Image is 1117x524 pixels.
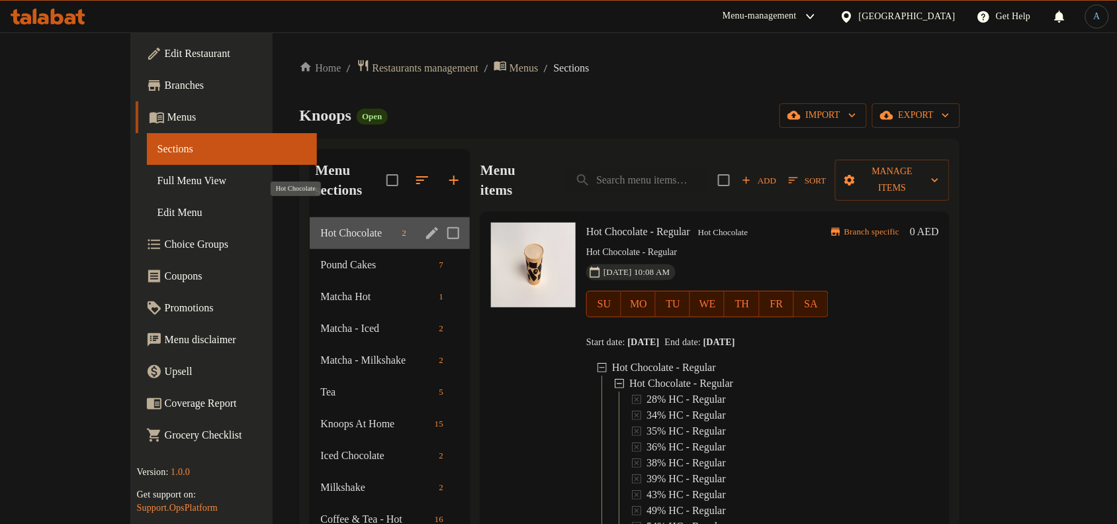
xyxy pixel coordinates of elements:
[434,448,449,464] div: items
[434,259,449,272] span: 7
[373,60,478,76] span: Restaurants management
[320,352,433,368] span: Matcha - Milkshake
[299,107,351,124] span: Knoops
[491,223,576,307] img: Hot Chocolate - Regular
[147,165,317,197] a: Full Menu View
[320,225,396,241] span: Hot Chocolate
[157,173,306,189] span: Full Menu View
[480,160,549,200] h2: Menu items
[544,60,549,76] li: /
[730,295,754,314] span: TH
[310,313,470,344] div: Matcha - Iced2
[165,268,306,284] span: Coupons
[592,295,616,314] span: SU
[846,164,940,197] span: Manage items
[647,487,726,503] span: 43% HC - Regular
[137,503,218,513] a: Support.OpsPlatform
[320,257,433,273] span: Pound Cakes
[320,416,429,432] span: Knoops At Home
[627,295,650,314] span: MO
[165,78,306,93] span: Branches
[693,225,753,240] span: Hot Chocolate
[434,386,449,399] span: 5
[656,291,690,317] button: TU
[554,60,590,76] span: Sections
[136,356,317,388] a: Upsell
[136,229,317,260] a: Choice Groups
[484,60,488,76] li: /
[647,439,726,455] span: 36% HC - Regular
[690,291,725,317] button: WE
[564,169,707,192] input: search
[647,455,726,471] span: 38% HC - Regular
[910,223,939,241] h6: 0 AED
[510,60,539,76] span: Menus
[434,291,449,303] span: 1
[665,337,701,347] span: End date:
[320,384,433,400] div: Tea
[157,141,306,157] span: Sections
[320,448,433,464] span: Iced Chocolate
[621,291,656,317] button: MO
[137,490,196,499] span: Get support on:
[434,257,449,273] div: items
[310,344,470,376] div: Matcha - Milkshake2
[586,226,690,237] span: Hot Chocolate - Regular
[434,384,449,400] div: items
[165,236,306,252] span: Choice Groups
[136,388,317,419] a: Coverage Report
[136,70,317,101] a: Branches
[710,166,738,194] span: Select section
[171,467,190,477] span: 1.0.0
[147,133,317,165] a: Sections
[320,480,433,496] div: Milkshake
[695,295,719,314] span: WE
[165,300,306,316] span: Promotions
[586,244,828,261] p: Hot Chocolate - Regular
[157,205,306,221] span: Edit Menu
[647,423,726,439] span: 35% HC - Regular
[438,164,470,196] button: Add section
[789,173,826,188] span: Sort
[357,59,478,77] a: Restaurants management
[738,170,780,191] button: Add
[310,217,470,249] div: Hot Chocolate2edit
[794,291,828,317] button: SA
[310,472,470,503] div: Milkshake2
[136,101,317,133] a: Menus
[357,111,387,122] span: Open
[320,289,433,305] span: Matcha Hot
[725,291,759,317] button: TH
[738,170,780,191] span: Add item
[434,321,449,337] div: items
[299,59,960,77] nav: breadcrumb
[320,321,433,337] span: Matcha - Iced
[785,170,829,191] button: Sort
[661,295,685,314] span: TU
[136,292,317,324] a: Promotions
[647,503,726,519] span: 49% HC - Regular
[741,173,777,188] span: Add
[310,440,470,472] div: Iced Chocolate2
[628,337,660,347] b: [DATE]
[612,360,716,376] span: Hot Chocolate - Regular
[494,59,539,77] a: Menus
[315,160,386,200] h2: Menu sections
[647,471,726,487] span: 39% HC - Regular
[629,376,733,392] span: Hot Chocolate - Regular
[310,281,470,313] div: Matcha Hot1
[839,226,905,238] span: Branch specific
[647,392,726,407] span: 28% HC - Regular
[137,467,169,477] span: Version:
[347,60,351,76] li: /
[165,395,306,411] span: Coverage Report
[765,295,789,314] span: FR
[136,38,317,70] a: Edit Restaurant
[165,364,306,380] span: Upsell
[598,266,675,279] span: [DATE] 10:08 AM
[310,376,470,408] div: Tea5
[434,482,449,494] span: 2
